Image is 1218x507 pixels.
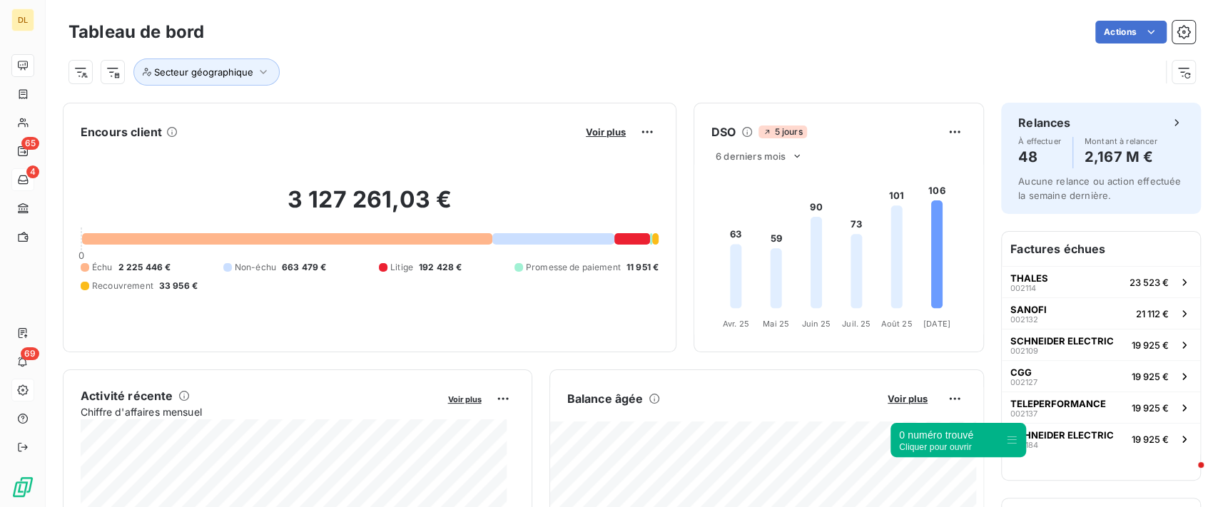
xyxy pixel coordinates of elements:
[1085,145,1157,168] h4: 2,167 M €
[1010,367,1032,378] span: CGG
[1132,434,1169,445] span: 19 925 €
[1018,145,1061,168] h4: 48
[1010,429,1114,441] span: SCHNEIDER ELECTRIC
[235,261,276,274] span: Non-échu
[1018,114,1070,131] h6: Relances
[1010,304,1047,315] span: SANOFI
[1002,329,1200,360] button: SCHNEIDER ELECTRIC00210919 925 €
[448,394,482,404] span: Voir plus
[567,390,644,407] h6: Balance âgée
[723,318,749,328] tspan: Avr. 25
[282,261,326,274] span: 663 479 €
[419,261,462,274] span: 192 428 €
[81,387,173,404] h6: Activité récente
[626,261,659,274] span: 11 951 €
[1095,21,1167,43] button: Actions
[1018,175,1181,201] span: Aucune relance ou action effectuée la semaine dernière.
[92,280,153,292] span: Recouvrement
[586,126,626,138] span: Voir plus
[1002,232,1200,266] h6: Factures échues
[1010,315,1038,324] span: 002132
[526,261,621,274] span: Promesse de paiement
[1010,409,1037,418] span: 002137
[888,393,928,404] span: Voir plus
[1010,284,1036,292] span: 002114
[1010,398,1106,409] span: TELEPERFORMANCE
[1010,335,1114,347] span: SCHNEIDER ELECTRIC
[1002,423,1200,454] button: SCHNEIDER ELECTRIC00218419 925 €
[842,318,871,328] tspan: Juil. 25
[159,280,198,292] span: 33 956 €
[1136,308,1169,319] span: 21 112 €
[390,261,413,274] span: Litige
[92,261,113,274] span: Échu
[582,126,630,138] button: Voir plus
[1130,277,1169,288] span: 23 523 €
[763,318,789,328] tspan: Mai 25
[11,476,34,498] img: Logo LeanPay
[1002,266,1200,297] button: THALES00211423 523 €
[154,66,253,78] span: Secteur géographique
[1018,137,1061,145] span: À effectuer
[801,318,831,328] tspan: Juin 25
[1002,360,1200,391] button: CGG00212719 925 €
[1132,402,1169,414] span: 19 925 €
[1132,339,1169,351] span: 19 925 €
[133,58,280,86] button: Secteur géographique
[716,150,786,162] span: 6 derniers mois
[758,126,806,138] span: 5 jours
[444,392,486,405] button: Voir plus
[1010,347,1038,355] span: 002109
[1002,297,1200,329] button: SANOFI00213221 112 €
[118,261,171,274] span: 2 225 446 €
[81,404,438,419] span: Chiffre d'affaires mensuel
[81,123,162,140] h6: Encours client
[11,9,34,31] div: DL
[1002,391,1200,423] button: TELEPERFORMANCE00213719 925 €
[26,165,39,178] span: 4
[78,250,84,261] span: 0
[1132,371,1169,382] span: 19 925 €
[68,19,204,45] h3: Tableau de bord
[21,347,39,360] span: 69
[21,137,39,150] span: 65
[880,318,912,328] tspan: Août 25
[1169,459,1204,493] iframe: Intercom live chat
[81,185,659,228] h2: 3 127 261,03 €
[1085,137,1157,145] span: Montant à relancer
[1010,272,1048,284] span: THALES
[1010,378,1037,386] span: 002127
[923,318,950,328] tspan: [DATE]
[711,123,736,140] h6: DSO
[883,392,932,405] button: Voir plus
